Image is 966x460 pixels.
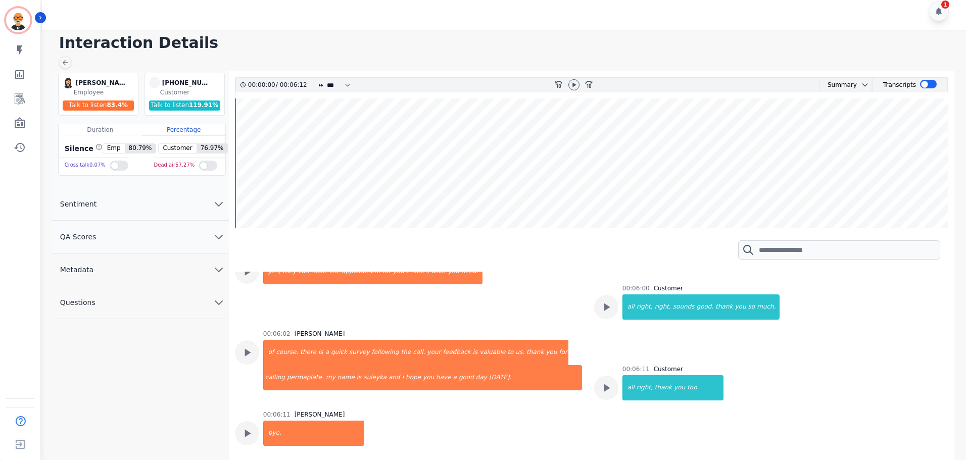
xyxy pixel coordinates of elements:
div: course. [275,340,299,365]
svg: chevron down [213,231,225,243]
span: 83.4 % [107,101,128,109]
div: i [401,365,405,390]
span: QA Scores [52,232,105,242]
div: and [388,365,401,390]
div: what [430,259,447,284]
span: Emp [103,144,125,153]
div: Transcripts [883,78,916,92]
div: good. [696,294,715,320]
div: Percentage [142,124,225,135]
div: there [299,340,317,365]
div: need. [460,259,482,284]
div: Summary [819,78,857,92]
div: Customer [654,365,683,373]
div: is [317,340,324,365]
span: 119.91 % [189,101,218,109]
button: Metadata chevron down [52,253,229,286]
div: of [264,340,275,365]
div: 00:06:12 [278,78,306,92]
div: your [426,340,442,365]
div: they [281,259,297,284]
div: a [452,365,458,390]
svg: chevron down [213,198,225,210]
div: all [623,294,636,320]
span: Customer [159,144,196,153]
div: you [447,259,460,284]
div: much. [756,294,780,320]
div: Silence [63,143,103,154]
div: Talk to listen [63,100,134,111]
div: [DATE]. [488,365,582,390]
div: that's [411,259,430,284]
div: call. [412,340,426,365]
div: so [747,294,756,320]
div: sounds [672,294,696,320]
div: you [392,259,405,284]
div: 00:00:00 [248,78,276,92]
div: for [558,340,568,365]
div: Talk to listen [149,100,221,111]
span: Questions [52,297,104,308]
span: Metadata [52,265,102,275]
div: if [405,259,411,284]
div: have [435,365,452,390]
div: [PERSON_NAME] [295,330,345,338]
div: [PHONE_NUMBER] [162,77,213,88]
span: 76.97 % [197,144,228,153]
div: right, [636,375,654,400]
button: chevron down [857,81,869,89]
div: you [422,365,435,390]
div: thank [525,340,545,365]
img: Bordered avatar [6,8,30,32]
button: Sentiment chevron down [52,188,229,221]
div: 00:06:02 [263,330,291,338]
div: you [545,340,558,365]
div: you [673,375,686,400]
button: Questions chevron down [52,286,229,319]
div: 1 [941,1,949,9]
div: the [329,259,341,284]
h1: Interaction Details [59,34,956,52]
div: following [371,340,400,365]
span: 80.79 % [125,144,156,153]
div: 00:06:11 [263,411,291,419]
svg: chevron down [213,264,225,276]
div: thank [714,294,734,320]
div: valuable [478,340,506,365]
div: calling [264,365,286,390]
div: appointment [341,259,381,284]
div: permaplate. [286,365,325,390]
div: bye. [264,421,364,446]
span: - [149,77,160,88]
div: is [356,365,363,390]
div: good [458,365,475,390]
div: right, [654,294,672,320]
div: Dead air 57.27 % [154,158,195,173]
span: Sentiment [52,199,105,209]
div: [PERSON_NAME] [76,77,126,88]
div: name [336,365,356,390]
div: suleyka [362,365,388,390]
svg: chevron down [213,296,225,309]
div: all [623,375,636,400]
div: survey [348,340,370,365]
div: to [506,340,514,365]
div: is [472,340,479,365]
div: make [310,259,329,284]
div: [PERSON_NAME] [295,411,345,419]
div: us. [514,340,525,365]
div: hope [405,365,422,390]
div: Cross talk 0.07 % [65,158,106,173]
div: quick [330,340,348,365]
div: the [400,340,412,365]
div: Customer [654,284,683,292]
div: can [297,259,310,284]
div: day [475,365,488,390]
div: / [248,78,310,92]
div: 00:06:00 [622,284,650,292]
button: QA Scores chevron down [52,221,229,253]
svg: chevron down [861,81,869,89]
div: 00:06:11 [622,365,650,373]
div: Duration [59,124,142,135]
div: too. [686,375,723,400]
